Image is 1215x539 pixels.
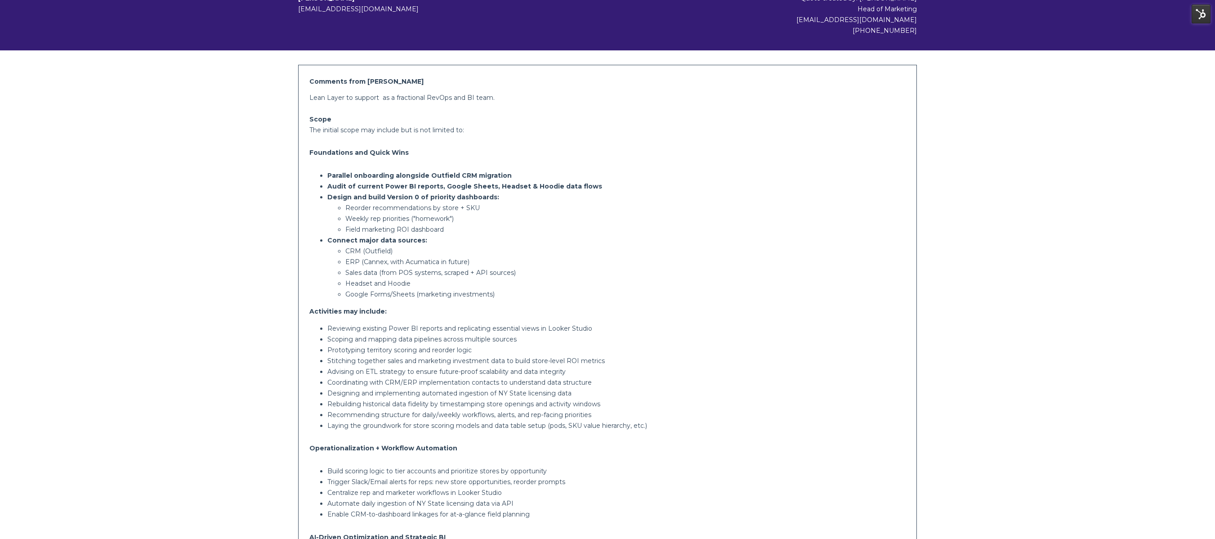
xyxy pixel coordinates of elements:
[309,92,905,103] p: Lean Layer to support as a fractional RevOps and BI team.
[327,420,905,431] p: Laying the groundwork for store scoring models and data table setup (pods, SKU value hierarchy, e...
[327,409,905,420] p: Recommending structure for daily/weekly workflows, alerts, and rep-facing priorities
[327,498,905,509] p: Automate daily ingestion of NY State licensing data via API
[327,193,499,201] strong: Design and build Version 0 of priority dashboards:
[309,148,409,157] strong: Foundations and Quick Wins
[327,509,905,520] p: Enable CRM-to-dashboard linkages for at-a-glance field planning
[345,289,905,300] p: Google Forms/Sheets (marketing investments)
[345,267,905,278] p: Sales data (from POS systems, scraped + API sources)
[327,466,905,476] p: Build scoring logic to tier accounts and prioritize stores by opportunity
[345,213,905,224] p: Weekly rep priorities ("homework")
[327,345,905,355] p: Prototyping territory scoring and reorder logic
[1192,4,1211,23] img: HubSpot Tools Menu Toggle
[327,366,905,377] p: Advising on ETL strategy to ensure future-proof scalability and data integrity
[345,256,905,267] p: ERP (Cannex, with Acumatica in future)
[309,115,331,123] strong: Scope
[327,171,512,180] strong: Parallel onboarding alongside Outfield CRM migration
[327,388,905,399] p: Designing and implementing automated ingestion of NY State licensing data
[327,355,905,366] p: Stitching together sales and marketing investment data to build store-level ROI metrics
[309,307,387,315] strong: Activities may include:
[327,334,905,345] p: Scoping and mapping data pipelines across multiple sources
[327,399,905,409] p: Rebuilding historical data fidelity by timestamping store openings and activity windows
[345,246,905,256] p: CRM (Outfield)
[345,278,905,289] p: Headset and Hoodie
[345,224,905,235] p: Field marketing ROI dashboard
[327,377,905,388] p: Coordinating with CRM/ERP implementation contacts to understand data structure
[345,202,905,213] p: Reorder recommendations by store + SKU
[298,5,419,13] span: [EMAIL_ADDRESS][DOMAIN_NAME]
[327,487,905,498] p: Centralize rep and marketer workflows in Looker Studio
[309,444,457,452] strong: Operationalization + Workflow Automation
[327,182,602,190] strong: Audit of current Power BI reports, Google Sheets, Headset & Hoodie data flows
[327,476,905,487] p: Trigger Slack/Email alerts for reps: new store opportunities, reorder prompts
[327,236,427,244] strong: Connect major data sources:
[309,125,905,135] p: The initial scope may include but is not limited to:
[327,323,905,334] p: Reviewing existing Power BI reports and replicating essential views in Looker Studio
[309,76,905,87] h2: Comments from [PERSON_NAME]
